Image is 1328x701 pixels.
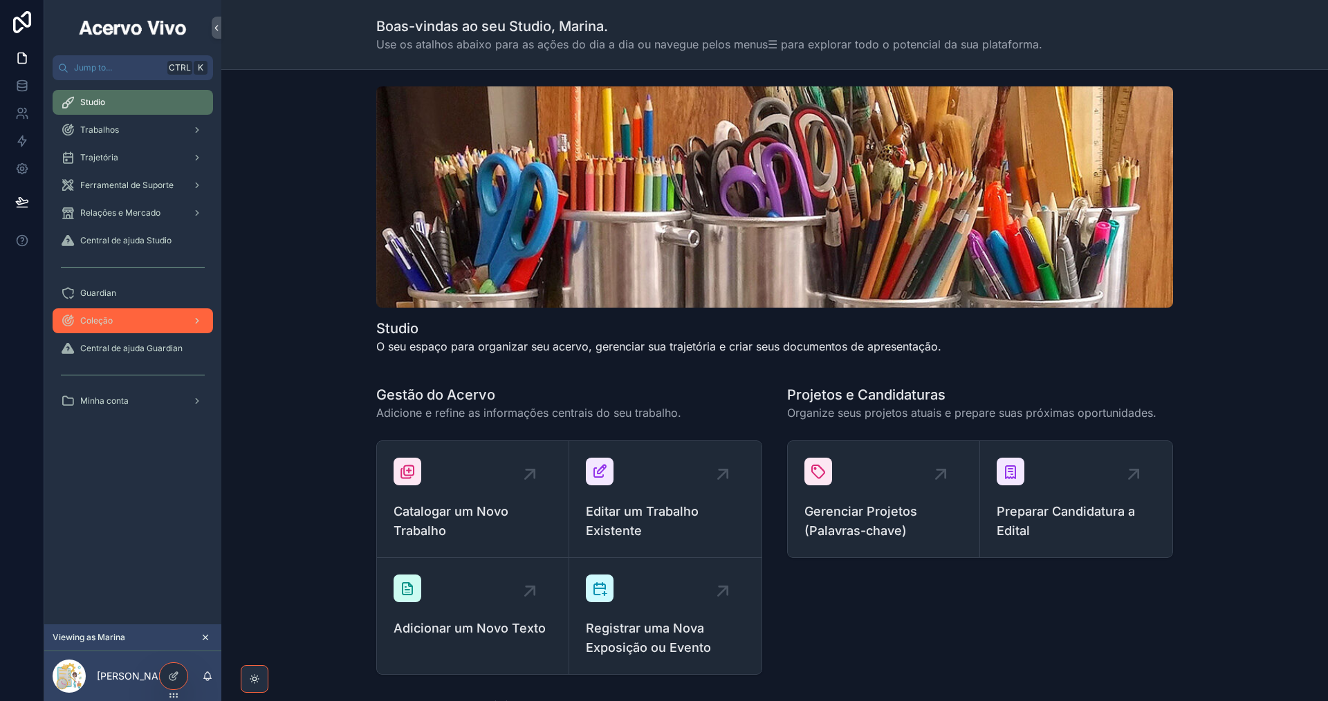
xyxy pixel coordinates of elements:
[53,145,213,170] a: Trajetória
[394,502,552,541] span: Catalogar um Novo Trabalho
[376,338,941,355] p: O seu espaço para organizar seu acervo, gerenciar sua trajetória e criar seus documentos de apres...
[53,389,213,413] a: Minha conta
[586,502,745,541] span: Editar um Trabalho Existente
[80,235,172,246] span: Central de ajuda Studio
[376,319,941,338] h1: Studio
[53,336,213,361] a: Central de ajuda Guardian
[80,315,113,326] span: Coleção
[788,441,980,557] a: Gerenciar Projetos (Palavras-chave)
[80,207,160,218] span: Relações e Mercado
[586,619,745,657] span: Registrar uma Nova Exposição ou Evento
[80,343,183,354] span: Central de ajuda Guardian
[44,80,221,431] div: scrollable content
[53,118,213,142] a: Trabalhos
[376,385,681,404] h1: Gestão do Acervo
[53,173,213,198] a: Ferramental de Suporte
[80,395,129,406] span: Minha conta
[53,90,213,115] a: Studio
[394,619,552,638] span: Adicionar um Novo Texto
[53,308,213,333] a: Coleção
[787,404,1156,421] span: Organize seus projetos atuais e prepare suas próximas oportunidades.
[804,502,963,541] span: Gerenciar Projetos (Palavras-chave)
[74,62,162,73] span: Jump to...
[377,558,569,674] a: Adicionar um Novo Texto
[80,152,118,163] span: Trajetória
[377,441,569,558] a: Catalogar um Novo Trabalho
[980,441,1172,557] a: Preparar Candidatura a Edital
[80,288,116,299] span: Guardian
[53,632,125,643] span: Viewing as Marina
[53,55,213,80] button: Jump to...CtrlK
[167,61,192,75] span: Ctrl
[80,97,105,108] span: Studio
[77,17,189,39] img: App logo
[787,385,1156,404] h1: Projetos e Candidaturas
[80,180,174,191] span: Ferramental de Suporte
[53,281,213,306] a: Guardian
[53,228,213,253] a: Central de ajuda Studio
[569,441,762,558] a: Editar um Trabalho Existente
[376,404,681,421] span: Adicione e refine as informações centrais do seu trabalho.
[997,502,1156,541] span: Preparar Candidatura a Edital
[376,36,1042,53] span: Use os atalhos abaixo para as ações do dia a dia ou navegue pelos menus☰ para explorar todo o pot...
[97,669,176,683] p: [PERSON_NAME]
[195,62,206,73] span: K
[569,558,762,674] a: Registrar uma Nova Exposição ou Evento
[376,17,1042,36] h1: Boas-vindas ao seu Studio, Marina.
[80,124,119,135] span: Trabalhos
[53,200,213,225] a: Relações e Mercado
